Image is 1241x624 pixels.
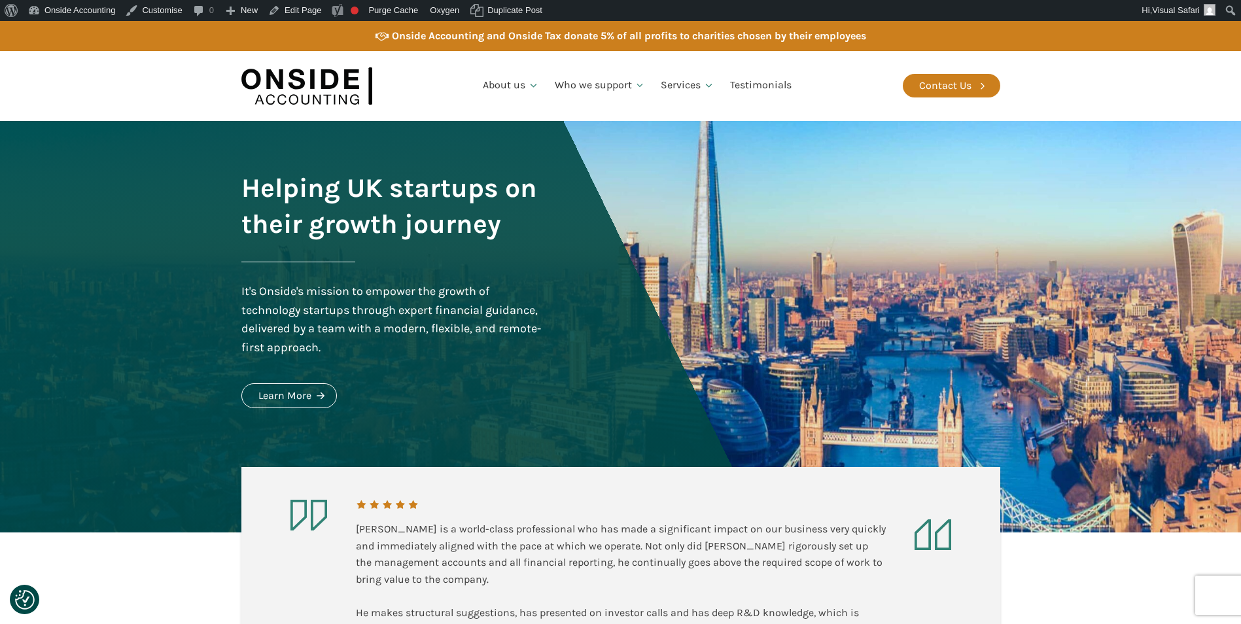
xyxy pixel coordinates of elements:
img: Onside Accounting [241,61,372,111]
a: Testimonials [722,63,799,108]
h1: Helping UK startups on their growth journey [241,170,545,242]
div: Onside Accounting and Onside Tax donate 5% of all profits to charities chosen by their employees [392,27,866,44]
div: Contact Us [919,77,971,94]
span: Visual Safari [1152,5,1200,15]
a: Learn More [241,383,337,408]
div: It's Onside's mission to empower the growth of technology startups through expert financial guida... [241,282,545,357]
div: Learn More [258,387,311,404]
img: Revisit consent button [15,590,35,610]
a: Contact Us [903,74,1000,97]
div: Focus keyphrase not set [351,7,358,14]
button: Consent Preferences [15,590,35,610]
a: Who we support [547,63,654,108]
a: About us [475,63,547,108]
a: Services [653,63,722,108]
